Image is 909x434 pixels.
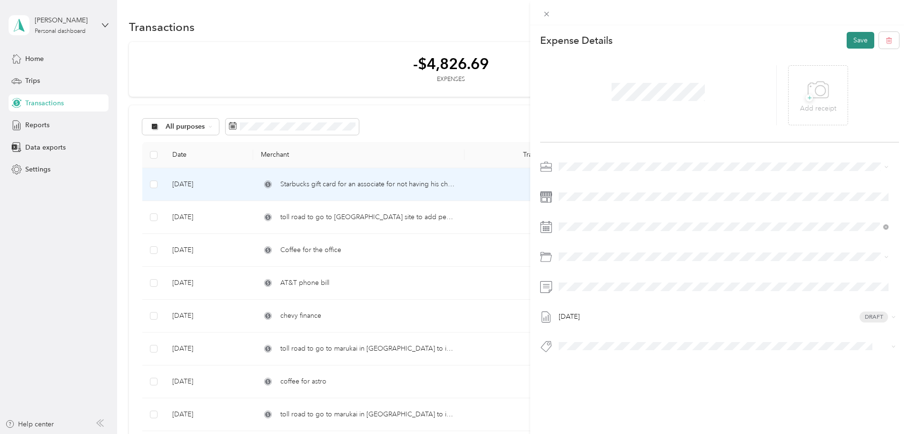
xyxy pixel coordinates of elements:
span: Draft [860,312,888,323]
iframe: Everlance-gr Chat Button Frame [856,381,909,434]
p: Expense Details [540,34,613,47]
span: + [806,94,813,101]
button: Save [847,32,874,49]
span: [DATE] [559,313,580,320]
p: Add receipt [800,103,836,114]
